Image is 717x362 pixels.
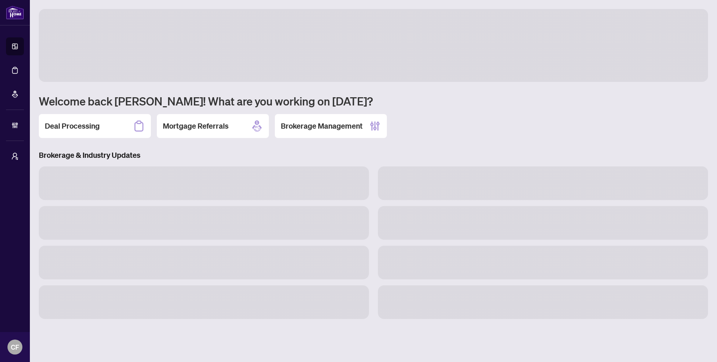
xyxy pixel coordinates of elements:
[39,94,708,108] h1: Welcome back [PERSON_NAME]! What are you working on [DATE]?
[163,121,229,131] h2: Mortgage Referrals
[11,153,19,160] span: user-switch
[281,121,363,131] h2: Brokerage Management
[6,6,24,19] img: logo
[39,150,708,160] h3: Brokerage & Industry Updates
[11,342,19,352] span: CF
[45,121,100,131] h2: Deal Processing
